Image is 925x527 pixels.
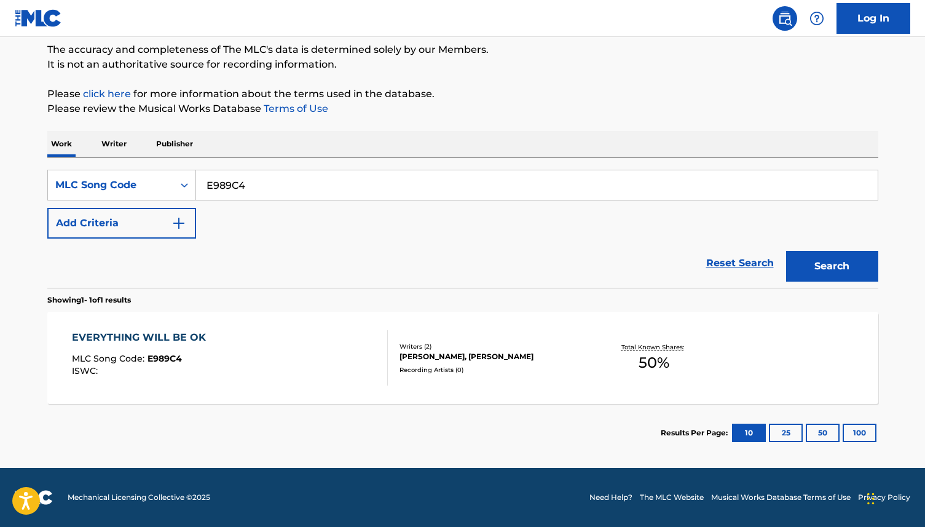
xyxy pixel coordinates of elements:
img: 9d2ae6d4665cec9f34b9.svg [171,216,186,231]
a: Reset Search [700,250,780,277]
button: Search [786,251,878,282]
img: help [809,11,824,26]
div: EVERYTHING WILL BE OK [72,330,212,345]
a: Public Search [773,6,797,31]
a: Privacy Policy [858,492,910,503]
p: Please review the Musical Works Database [47,101,878,116]
span: E989C4 [148,353,182,364]
button: Add Criteria [47,208,196,239]
p: Please for more information about the terms used in the database. [47,87,878,101]
p: Total Known Shares: [621,343,687,352]
a: Terms of Use [261,103,328,114]
div: Help [805,6,829,31]
img: search [777,11,792,26]
p: Results Per Page: [661,427,731,438]
span: Mechanical Licensing Collective © 2025 [68,492,210,503]
div: Recording Artists ( 0 ) [400,365,585,374]
a: click here [83,88,131,100]
span: 50 % [639,352,669,374]
p: Showing 1 - 1 of 1 results [47,295,131,306]
iframe: Chat Widget [864,468,925,527]
a: Need Help? [589,492,632,503]
div: [PERSON_NAME], [PERSON_NAME] [400,351,585,362]
button: 50 [806,424,840,442]
a: Musical Works Database Terms of Use [711,492,851,503]
img: MLC Logo [15,9,62,27]
p: Publisher [152,131,197,157]
button: 10 [732,424,766,442]
p: The accuracy and completeness of The MLC's data is determined solely by our Members. [47,42,878,57]
div: Drag [867,480,875,517]
p: Work [47,131,76,157]
a: EVERYTHING WILL BE OKMLC Song Code:E989C4ISWC:Writers (2)[PERSON_NAME], [PERSON_NAME]Recording Ar... [47,312,878,404]
p: It is not an authoritative source for recording information. [47,57,878,72]
div: Writers ( 2 ) [400,342,585,351]
button: 100 [843,424,876,442]
button: 25 [769,424,803,442]
p: Writer [98,131,130,157]
a: Log In [836,3,910,34]
div: MLC Song Code [55,178,166,192]
span: MLC Song Code : [72,353,148,364]
img: logo [15,490,53,505]
a: The MLC Website [640,492,704,503]
span: ISWC : [72,365,101,376]
form: Search Form [47,170,878,288]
